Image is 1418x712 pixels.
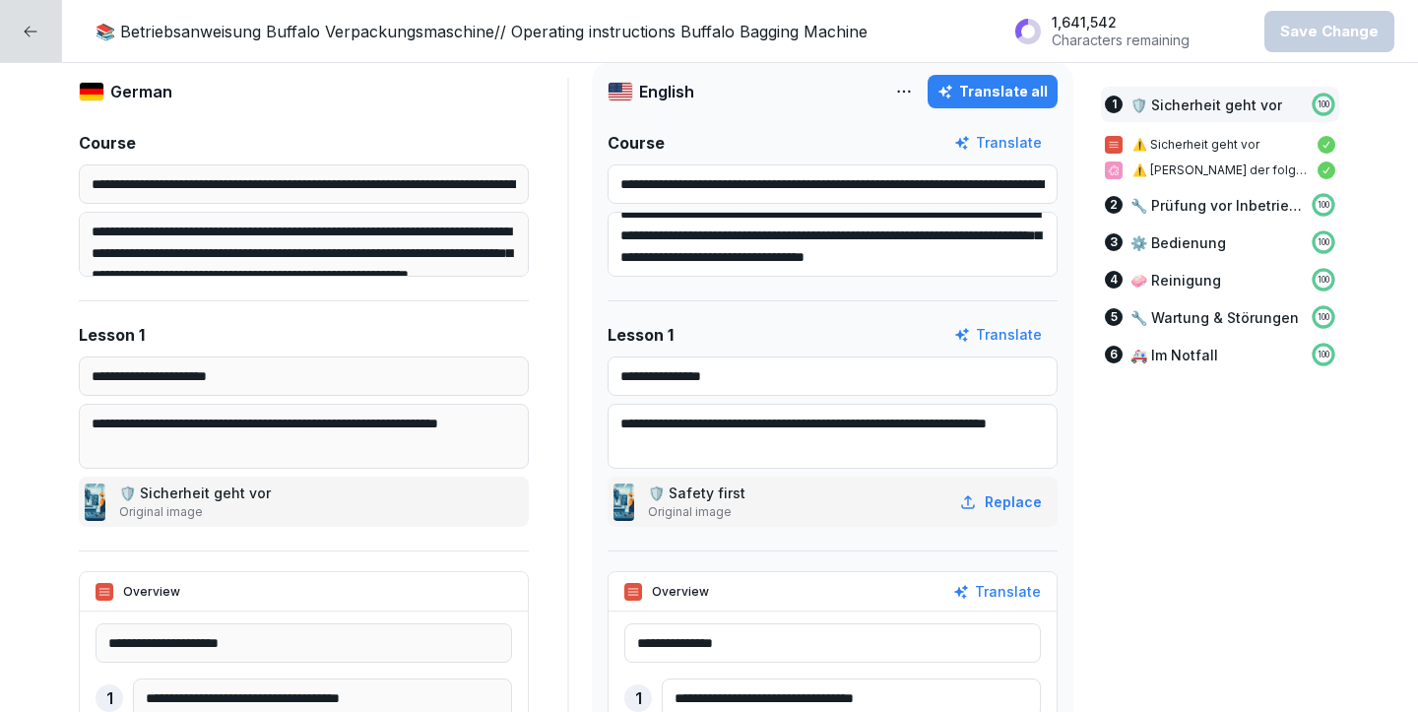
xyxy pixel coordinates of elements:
p: German [110,80,172,103]
p: Course [79,131,136,155]
div: 5 [1105,308,1123,326]
p: 100 [1318,236,1329,248]
p: 100 [1318,311,1329,323]
p: 100 [1318,274,1329,286]
p: Lesson 1 [608,323,674,347]
img: y7lmi6w760fmraee9tbfusbn.png [85,484,105,521]
p: 1,641,542 [1052,14,1190,32]
div: Translate all [937,81,1048,102]
button: Translate [954,132,1042,154]
p: Course [608,131,665,155]
p: 100 [1318,349,1329,360]
img: de.svg [79,82,104,101]
p: 100 [1318,199,1329,211]
button: 1,641,542Characters remaining [1004,6,1247,56]
div: 2 [1105,196,1123,214]
button: Translate all [928,75,1058,108]
img: y7lmi6w760fmraee9tbfusbn.png [613,484,634,521]
button: Translate [954,324,1042,346]
p: ⚠️ Sicherheit geht vor [1132,136,1308,154]
p: Overview [123,583,180,601]
div: 1 [624,684,652,712]
p: 100 [1318,98,1329,110]
div: 3 [1105,233,1123,251]
div: 4 [1105,271,1123,289]
p: Lesson 1 [79,323,145,347]
p: Overview [652,583,709,601]
p: 🛡️ Sicherheit geht vor [119,483,275,503]
p: Characters remaining [1052,32,1190,49]
p: 🚑 Im Notfall [1130,345,1218,365]
img: us.svg [608,82,633,101]
p: Original image [119,503,275,521]
p: English [639,80,694,103]
p: ⚠️ [PERSON_NAME] der folgenden Aussagen entspricht den Sicherheitsrichtlinien? [1132,162,1308,179]
button: Save Change [1264,11,1394,52]
div: 1 [1105,96,1123,113]
p: 📚 Betriebsanweisung Buffalo Verpackungsmaschine// Operating instructions Buffalo Bagging Machine [96,20,868,43]
p: Save Change [1280,21,1379,42]
p: 🔧 Wartung & Störungen [1130,307,1299,328]
div: 1 [96,684,123,712]
p: Replace [985,491,1042,512]
p: 🧼 Reinigung [1130,270,1221,291]
button: Translate [953,581,1041,603]
p: ⚙️ Bedienung [1130,232,1226,253]
p: 🔧 Prüfung vor Inbetriebnahme [1130,195,1302,216]
div: 6 [1105,346,1123,363]
p: 🛡️ Safety first [648,483,749,503]
p: Original image [648,503,749,521]
p: 🛡️ Sicherheit geht vor [1130,95,1282,115]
